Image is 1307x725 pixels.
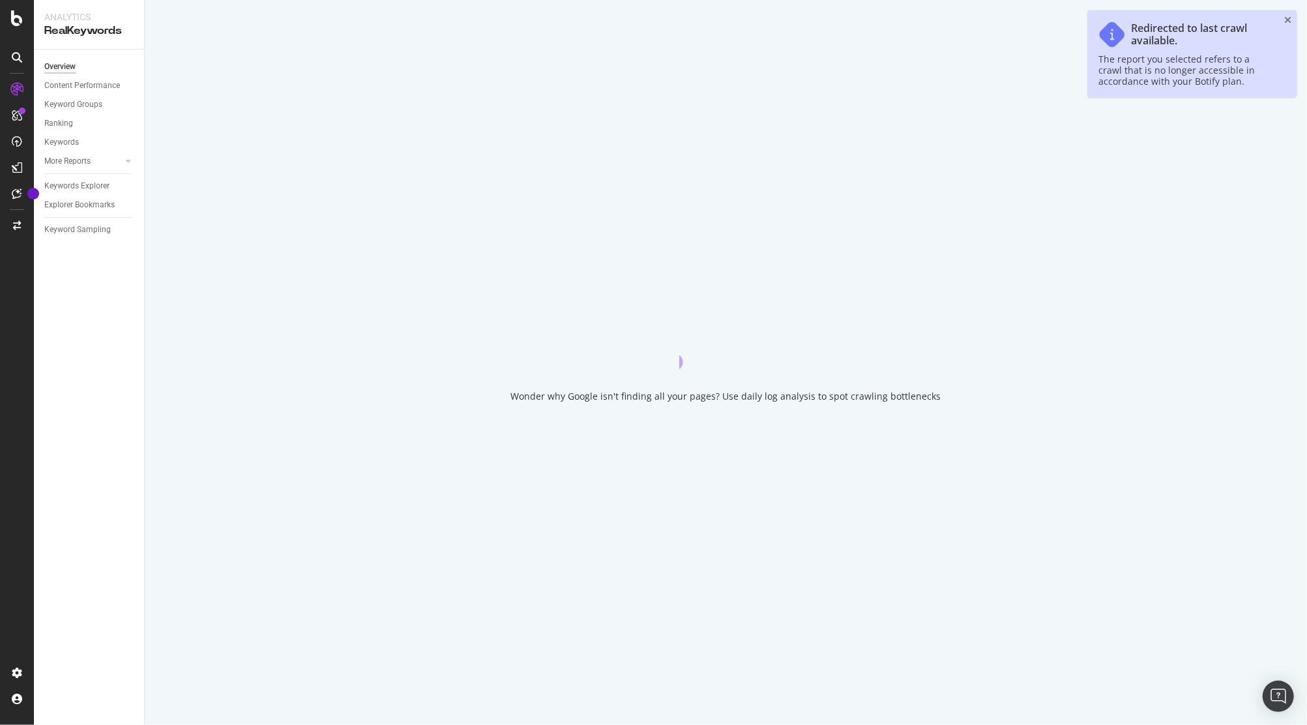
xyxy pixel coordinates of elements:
[511,390,941,403] div: Wonder why Google isn't finding all your pages? Use daily log analysis to spot crawling bottlenecks
[679,322,773,369] div: animation
[44,179,110,193] div: Keywords Explorer
[44,60,135,74] a: Overview
[44,198,115,212] div: Explorer Bookmarks
[44,10,134,23] div: Analytics
[44,79,120,93] div: Content Performance
[1263,681,1294,712] div: Open Intercom Messenger
[44,223,111,237] div: Keyword Sampling
[44,223,135,237] a: Keyword Sampling
[44,98,102,111] div: Keyword Groups
[27,188,39,200] div: Tooltip anchor
[44,60,76,74] div: Overview
[44,136,79,149] div: Keywords
[44,117,73,130] div: Ranking
[44,98,135,111] a: Keyword Groups
[44,155,122,168] a: More Reports
[44,117,135,130] a: Ranking
[44,79,135,93] a: Content Performance
[44,155,91,168] div: More Reports
[44,23,134,38] div: RealKeywords
[1284,16,1291,25] div: close toast
[44,136,135,149] a: Keywords
[1098,53,1273,87] div: The report you selected refers to a crawl that is no longer accessible in accordance with your Bo...
[44,198,135,212] a: Explorer Bookmarks
[44,179,135,193] a: Keywords Explorer
[1131,22,1273,47] div: Redirected to last crawl available.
